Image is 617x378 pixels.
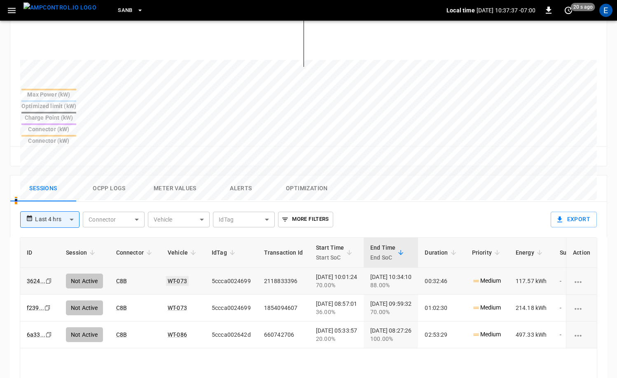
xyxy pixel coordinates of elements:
[509,321,554,348] td: 497.33 kWh
[23,2,96,13] img: ampcontrol.io logo
[316,326,357,343] div: [DATE] 05:33:57
[316,243,344,262] div: Start Time
[257,238,309,268] th: Transaction Id
[168,248,199,258] span: Vehicle
[278,212,333,227] button: More Filters
[516,248,545,258] span: Energy
[599,4,612,17] div: profile-icon
[10,175,76,202] button: Sessions
[208,175,274,202] button: Alerts
[370,243,406,262] span: End TimeEnd SoC
[370,335,411,343] div: 100.00%
[212,248,238,258] span: IdTag
[142,175,208,202] button: Meter Values
[566,238,597,268] th: Action
[560,245,608,260] div: Supply Cost
[472,330,501,339] p: Medium
[35,212,79,227] div: Last 4 hrs
[573,331,590,339] div: charging session options
[20,238,59,268] th: ID
[45,330,53,339] div: copy
[116,331,127,338] a: C8B
[573,277,590,285] div: charging session options
[316,335,357,343] div: 20.00%
[66,327,103,342] div: Not Active
[446,6,475,14] p: Local time
[116,248,154,258] span: Connector
[115,2,147,19] button: SanB
[551,212,597,227] button: Export
[562,4,575,17] button: set refresh interval
[316,243,355,262] span: Start TimeStart SoC
[76,175,142,202] button: Ocpp logs
[370,326,411,343] div: [DATE] 08:27:26
[573,304,590,312] div: charging session options
[118,6,133,15] span: SanB
[316,253,344,262] p: Start SoC
[205,321,257,348] td: 5ccca002642d
[66,248,98,258] span: Session
[370,253,395,262] p: End SoC
[472,248,502,258] span: Priority
[553,321,614,348] td: -
[257,321,309,348] td: 660742706
[274,175,340,202] button: Optimization
[425,248,458,258] span: Duration
[418,321,465,348] td: 02:53:29
[168,331,187,338] a: WT-086
[571,3,595,11] span: 20 s ago
[370,243,395,262] div: End Time
[477,6,535,14] p: [DATE] 10:37:37 -07:00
